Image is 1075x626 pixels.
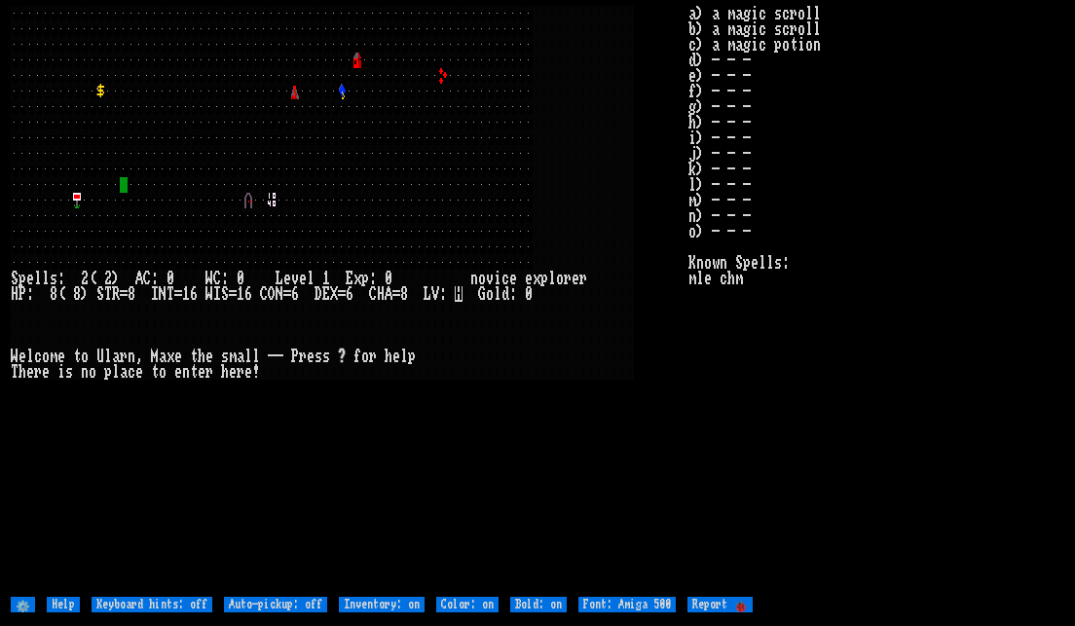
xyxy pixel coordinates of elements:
[167,349,174,364] div: x
[57,349,65,364] div: e
[229,286,237,302] div: =
[501,271,509,286] div: c
[548,271,556,286] div: l
[174,349,182,364] div: e
[151,349,159,364] div: M
[81,286,89,302] div: )
[687,597,753,612] input: Report 🐞
[11,286,19,302] div: H
[224,597,327,612] input: Auto-pickup: off
[11,597,35,612] input: ⚙️
[509,286,517,302] div: :
[478,271,486,286] div: o
[104,349,112,364] div: l
[151,286,159,302] div: I
[128,286,135,302] div: 8
[128,349,135,364] div: n
[190,349,198,364] div: t
[104,364,112,380] div: p
[369,271,377,286] div: :
[283,286,291,302] div: =
[205,364,213,380] div: r
[353,349,361,364] div: f
[510,597,567,612] input: Bold: on
[578,597,676,612] input: Font: Amiga 500
[11,364,19,380] div: T
[338,286,346,302] div: =
[361,271,369,286] div: p
[424,286,431,302] div: L
[408,349,416,364] div: p
[50,271,57,286] div: s
[42,349,50,364] div: o
[112,349,120,364] div: a
[244,349,252,364] div: l
[104,286,112,302] div: T
[81,364,89,380] div: n
[96,286,104,302] div: S
[291,349,299,364] div: P
[198,349,205,364] div: h
[260,286,268,302] div: C
[174,364,182,380] div: e
[322,286,330,302] div: E
[252,349,260,364] div: l
[276,271,283,286] div: L
[392,349,400,364] div: e
[34,271,42,286] div: l
[26,349,34,364] div: l
[283,271,291,286] div: e
[338,349,346,364] div: ?
[346,286,353,302] div: 6
[299,271,307,286] div: e
[244,364,252,380] div: e
[42,364,50,380] div: e
[159,364,167,380] div: o
[276,286,283,302] div: N
[50,286,57,302] div: 8
[26,364,34,380] div: e
[322,271,330,286] div: 1
[182,364,190,380] div: n
[112,364,120,380] div: l
[229,349,237,364] div: m
[89,271,96,286] div: (
[57,271,65,286] div: :
[221,349,229,364] div: s
[19,349,26,364] div: e
[291,271,299,286] div: v
[112,271,120,286] div: )
[431,286,439,302] div: V
[34,364,42,380] div: r
[159,349,167,364] div: a
[65,364,73,380] div: s
[237,286,244,302] div: 1
[439,286,447,302] div: :
[143,271,151,286] div: C
[509,271,517,286] div: e
[237,349,244,364] div: a
[237,271,244,286] div: 0
[11,271,19,286] div: S
[198,364,205,380] div: e
[494,271,501,286] div: i
[315,349,322,364] div: s
[167,286,174,302] div: T
[339,597,425,612] input: Inventory: on
[50,349,57,364] div: m
[34,349,42,364] div: c
[104,271,112,286] div: 2
[268,286,276,302] div: O
[377,286,385,302] div: H
[81,349,89,364] div: o
[159,286,167,302] div: N
[400,349,408,364] div: l
[213,286,221,302] div: I
[221,271,229,286] div: :
[556,271,564,286] div: o
[525,286,533,302] div: 0
[369,349,377,364] div: r
[112,286,120,302] div: R
[26,286,34,302] div: :
[89,364,96,380] div: o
